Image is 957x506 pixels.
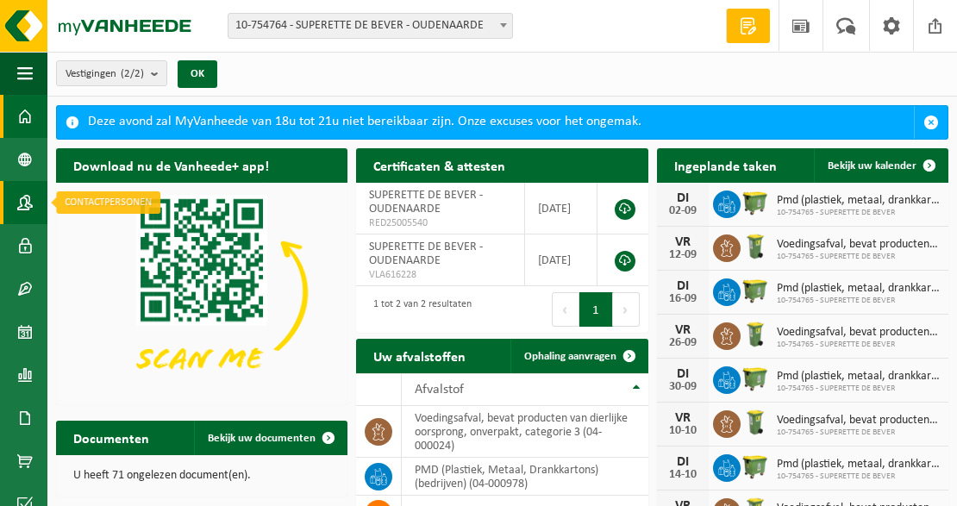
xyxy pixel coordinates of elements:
[415,383,464,397] span: Afvalstof
[777,194,940,208] span: Pmd (plastiek, metaal, drankkartons) (bedrijven)
[228,14,512,38] span: 10-754764 - SUPERETTE DE BEVER - OUDENAARDE
[121,68,144,79] count: (2/2)
[777,208,940,218] span: 10-754765 - SUPERETTE DE BEVER
[208,433,316,444] span: Bekijk uw documenten
[777,370,940,384] span: Pmd (plastiek, metaal, drankkartons) (bedrijven)
[666,411,700,425] div: VR
[828,160,916,172] span: Bekijk uw kalender
[194,421,346,455] a: Bekijk uw documenten
[666,455,700,469] div: DI
[666,367,700,381] div: DI
[666,279,700,293] div: DI
[777,326,940,340] span: Voedingsafval, bevat producten van dierlijke oorsprong, onverpakt, categorie 3
[741,364,770,393] img: WB-1100-HPE-GN-50
[741,276,770,305] img: WB-1100-HPE-GN-50
[369,189,483,216] span: SUPERETTE DE BEVER - OUDENAARDE
[657,148,794,182] h2: Ingeplande taken
[525,234,597,286] td: [DATE]
[56,183,347,402] img: Download de VHEPlus App
[666,293,700,305] div: 16-09
[666,205,700,217] div: 02-09
[524,351,616,362] span: Ophaling aanvragen
[666,235,700,249] div: VR
[741,232,770,261] img: WB-0140-HPE-GN-50
[88,106,914,139] div: Deze avond zal MyVanheede van 18u tot 21u niet bereikbaar zijn. Onze excuses voor het ongemak.
[666,191,700,205] div: DI
[777,296,940,306] span: 10-754765 - SUPERETTE DE BEVER
[666,249,700,261] div: 12-09
[666,381,700,393] div: 30-09
[777,414,940,428] span: Voedingsafval, bevat producten van dierlijke oorsprong, onverpakt, categorie 3
[228,13,513,39] span: 10-754764 - SUPERETTE DE BEVER - OUDENAARDE
[56,148,286,182] h2: Download nu de Vanheede+ app!
[741,452,770,481] img: WB-1100-HPE-GN-50
[579,292,613,327] button: 1
[777,384,940,394] span: 10-754765 - SUPERETTE DE BEVER
[552,292,579,327] button: Previous
[56,421,166,454] h2: Documenten
[777,282,940,296] span: Pmd (plastiek, metaal, drankkartons) (bedrijven)
[777,458,940,472] span: Pmd (plastiek, metaal, drankkartons) (bedrijven)
[777,340,940,350] span: 10-754765 - SUPERETTE DE BEVER
[73,470,330,482] p: U heeft 71 ongelezen document(en).
[178,60,217,88] button: OK
[666,469,700,481] div: 14-10
[814,148,947,183] a: Bekijk uw kalender
[56,60,167,86] button: Vestigingen(2/2)
[777,428,940,438] span: 10-754765 - SUPERETTE DE BEVER
[777,472,940,482] span: 10-754765 - SUPERETTE DE BEVER
[666,337,700,349] div: 26-09
[666,425,700,437] div: 10-10
[510,339,647,373] a: Ophaling aanvragen
[369,216,511,230] span: RED25005540
[525,183,597,234] td: [DATE]
[402,406,647,458] td: voedingsafval, bevat producten van dierlijke oorsprong, onverpakt, categorie 3 (04-000024)
[666,323,700,337] div: VR
[741,320,770,349] img: WB-0140-HPE-GN-50
[777,252,940,262] span: 10-754765 - SUPERETTE DE BEVER
[66,61,144,87] span: Vestigingen
[613,292,640,327] button: Next
[365,290,472,328] div: 1 tot 2 van 2 resultaten
[356,339,483,372] h2: Uw afvalstoffen
[356,148,522,182] h2: Certificaten & attesten
[402,458,647,496] td: PMD (Plastiek, Metaal, Drankkartons) (bedrijven) (04-000978)
[369,268,511,282] span: VLA616228
[369,241,483,267] span: SUPERETTE DE BEVER - OUDENAARDE
[741,188,770,217] img: WB-1100-HPE-GN-50
[741,408,770,437] img: WB-0140-HPE-GN-50
[777,238,940,252] span: Voedingsafval, bevat producten van dierlijke oorsprong, onverpakt, categorie 3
